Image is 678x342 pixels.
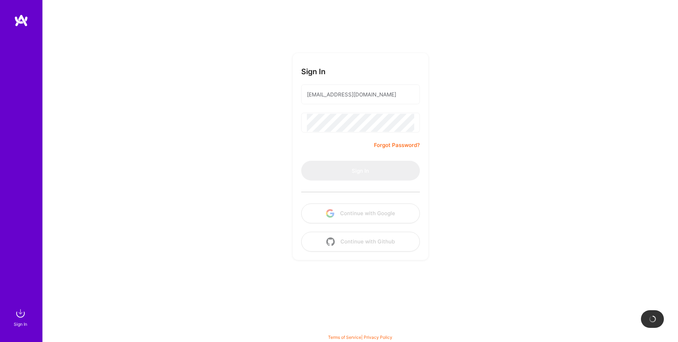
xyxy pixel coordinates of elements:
img: icon [326,209,334,218]
span: | [328,335,392,340]
img: icon [326,237,335,246]
img: loading [648,314,657,323]
img: logo [14,14,28,27]
img: sign in [13,306,28,320]
a: Forgot Password? [374,141,420,149]
button: Continue with Google [301,204,420,223]
button: Sign In [301,161,420,181]
a: sign inSign In [15,306,28,328]
a: Terms of Service [328,335,361,340]
div: Sign In [14,320,27,328]
input: Email... [307,85,414,104]
a: Privacy Policy [364,335,392,340]
h3: Sign In [301,67,326,76]
button: Continue with Github [301,232,420,252]
div: © 2025 ATeams Inc., All rights reserved. [42,321,678,338]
